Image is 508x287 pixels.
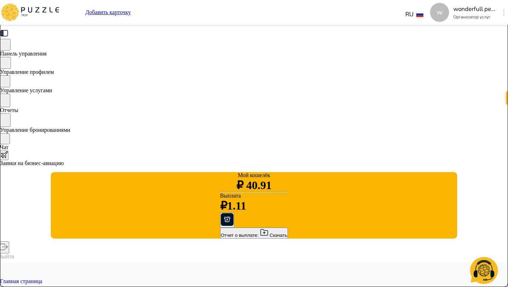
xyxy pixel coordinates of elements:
a: Добавить карточку [85,9,131,16]
div: Отчет о выплате: Скачать [221,228,288,238]
img: lang [416,12,423,17]
button: Отчет о выплате: Скачать [220,228,288,239]
p: Выплата [220,193,288,199]
p: wonderfull peace [453,5,496,14]
p: Мой кошелёк [238,172,270,178]
h1: ₽1.11 [220,199,288,212]
p: RU [405,10,413,19]
p: Организатор услуг [453,14,496,20]
h1: ₽ 40.91 [236,178,272,192]
div: w [430,3,449,22]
